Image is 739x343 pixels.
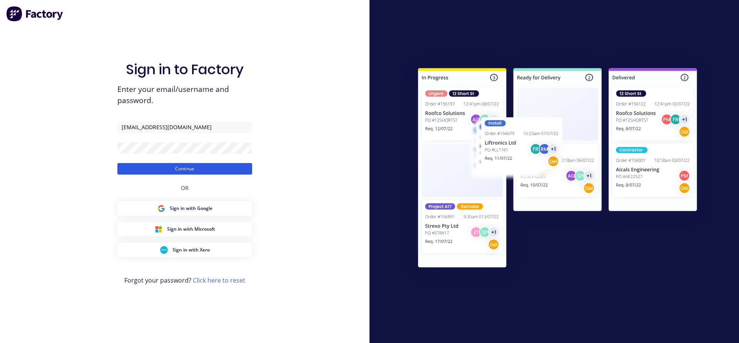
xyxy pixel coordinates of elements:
button: Continue [117,163,252,175]
img: Xero Sign in [160,246,168,254]
img: Google Sign in [157,205,165,212]
img: Sign in [401,53,714,286]
button: Xero Sign inSign in with Xero [117,243,252,257]
span: Sign in with Google [170,205,212,212]
h1: Sign in to Factory [126,61,244,78]
button: Microsoft Sign inSign in with Microsoft [117,222,252,236]
img: Factory [6,6,64,22]
input: Email/Username [117,122,252,133]
span: Forgot your password? [124,276,245,285]
span: Sign in with Xero [172,246,210,253]
img: Microsoft Sign in [155,225,162,233]
button: Google Sign inSign in with Google [117,201,252,216]
span: Enter your email/username and password. [117,84,252,106]
span: Sign in with Microsoft [167,226,215,233]
div: OR [181,175,189,201]
a: Click here to reset [193,276,245,285]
